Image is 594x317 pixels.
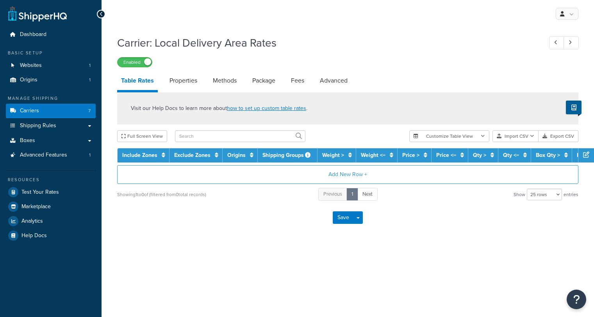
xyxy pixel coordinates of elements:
a: Origins [227,151,246,159]
a: Qty > [473,151,486,159]
a: Weight > [322,151,344,159]
a: Origins1 [6,73,96,87]
span: Advanced Features [20,152,67,158]
a: Next [357,188,378,201]
input: Search [175,130,305,142]
span: Boxes [20,137,35,144]
a: Qty <= [503,151,519,159]
div: Basic Setup [6,50,96,56]
a: Table Rates [117,71,158,92]
a: Marketplace [6,200,96,214]
button: Save [333,211,354,224]
div: Showing 1 to 0 of (filtered from 0 total records) [117,189,206,200]
a: Price > [402,151,419,159]
a: Websites1 [6,58,96,73]
a: Fees [287,71,308,90]
span: entries [564,189,578,200]
span: Help Docs [21,232,47,239]
li: Carriers [6,104,96,118]
span: Origins [20,77,37,83]
span: Test Your Rates [21,189,59,196]
li: Websites [6,58,96,73]
a: Carriers7 [6,104,96,118]
a: how to set up custom table rates [227,104,306,112]
a: Analytics [6,214,96,228]
button: Show Help Docs [566,101,582,114]
li: Advanced Features [6,148,96,162]
a: Box Qty > [536,151,560,159]
li: Origins [6,73,96,87]
p: Visit our Help Docs to learn more about . [131,104,307,113]
a: Price <= [436,151,456,159]
span: Carriers [20,108,39,114]
a: 1 [346,188,358,201]
span: Analytics [21,218,43,225]
button: Export CSV [539,130,578,142]
h1: Carrier: Local Delivery Area Rates [117,35,535,50]
a: Properties [166,71,201,90]
span: Show [514,189,525,200]
span: 1 [89,77,91,83]
span: 7 [88,108,91,114]
span: Dashboard [20,31,46,38]
span: Marketplace [21,204,51,210]
a: Previous Record [549,36,564,49]
label: Enabled [118,58,152,67]
span: Next [362,190,373,198]
a: Advanced Features1 [6,148,96,162]
div: Manage Shipping [6,95,96,102]
button: Open Resource Center [567,290,586,309]
button: Import CSV [492,130,539,142]
button: Add New Row + [117,165,578,184]
a: Previous [318,188,347,201]
a: Package [248,71,279,90]
a: Shipping Rules [6,119,96,133]
a: Methods [209,71,241,90]
a: Advanced [316,71,351,90]
a: Exclude Zones [174,151,210,159]
a: Weight <= [361,151,385,159]
th: Shipping Groups [258,148,318,162]
a: Next Record [564,36,579,49]
span: Shipping Rules [20,122,56,129]
span: 1 [89,152,91,158]
a: Boxes [6,133,96,148]
a: Help Docs [6,229,96,243]
div: Resources [6,177,96,183]
button: Customize Table View [409,130,489,142]
a: Test Your Rates [6,185,96,199]
a: Include Zones [122,151,157,159]
span: 1 [89,62,91,69]
a: Dashboard [6,27,96,42]
button: Full Screen View [117,130,167,142]
span: Websites [20,62,42,69]
span: Previous [323,190,342,198]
